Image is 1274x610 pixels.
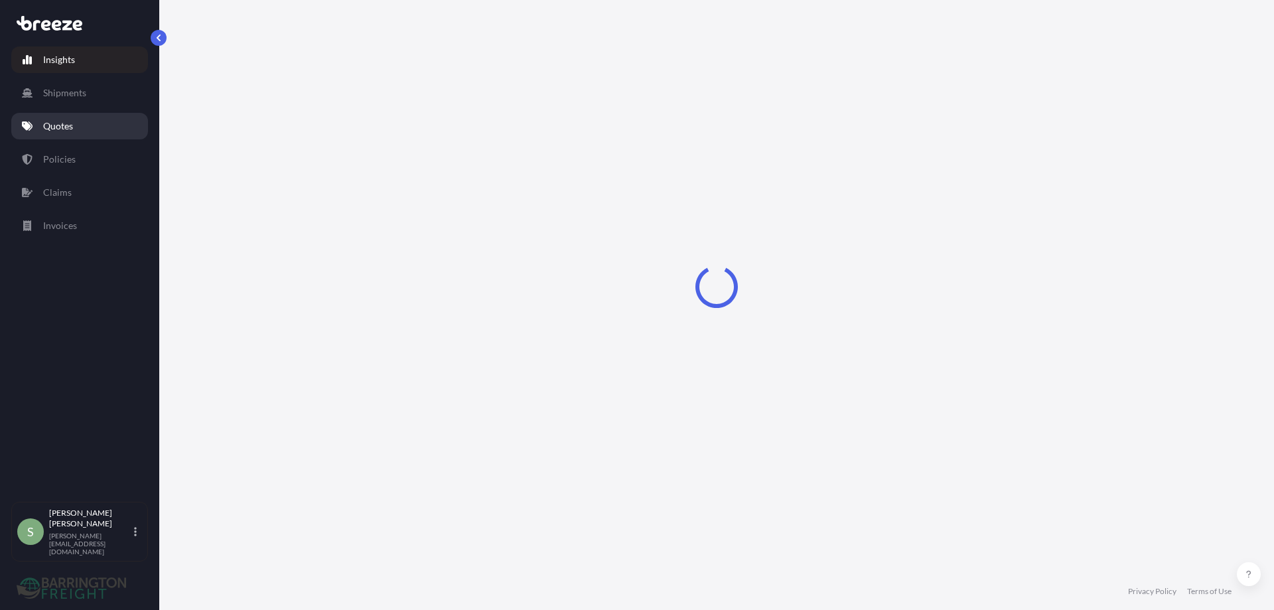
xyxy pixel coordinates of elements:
img: organization-logo [17,577,126,599]
p: Shipments [43,86,86,100]
a: Privacy Policy [1128,586,1176,597]
span: S [27,525,34,538]
a: Quotes [11,113,148,139]
p: [PERSON_NAME][EMAIL_ADDRESS][DOMAIN_NAME] [49,532,131,556]
p: Quotes [43,119,73,133]
p: Policies [43,153,76,166]
p: Claims [43,186,72,199]
a: Shipments [11,80,148,106]
a: Policies [11,146,148,173]
a: Insights [11,46,148,73]
p: Invoices [43,219,77,232]
p: [PERSON_NAME] [PERSON_NAME] [49,508,131,529]
p: Insights [43,53,75,66]
a: Terms of Use [1187,586,1232,597]
a: Invoices [11,212,148,239]
a: Claims [11,179,148,206]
